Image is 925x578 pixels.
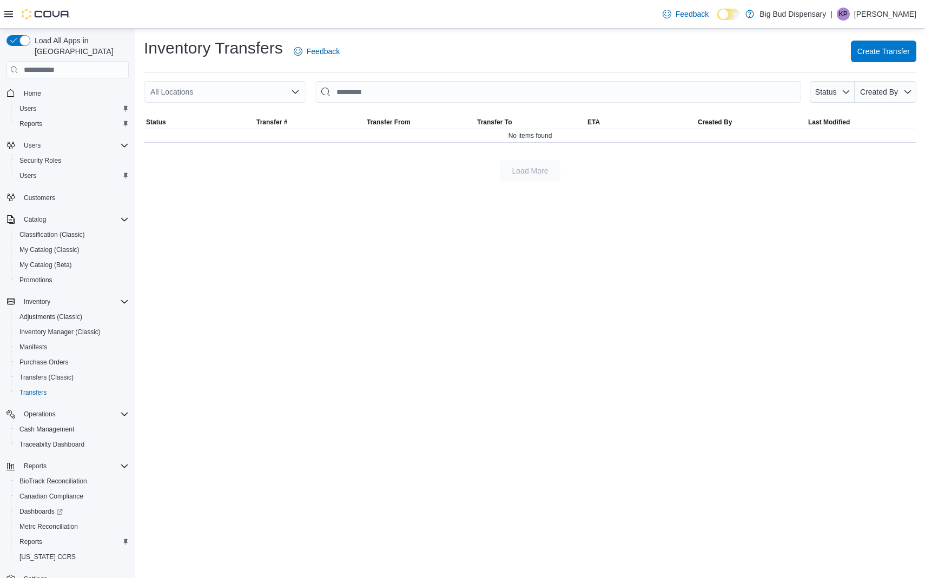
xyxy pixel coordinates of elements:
button: Traceabilty Dashboard [11,437,133,452]
span: ETA [587,118,600,127]
span: Security Roles [15,154,129,167]
span: Home [19,86,129,99]
button: Inventory [19,295,55,308]
a: Reports [15,535,47,548]
a: Users [15,169,41,182]
span: Security Roles [19,156,61,165]
span: Catalog [19,213,129,226]
a: Feedback [289,41,344,62]
span: Transfers (Classic) [15,371,129,384]
span: Transfers [15,386,129,399]
span: My Catalog (Beta) [15,258,129,271]
a: My Catalog (Beta) [15,258,76,271]
span: Operations [24,410,56,418]
button: Open list of options [291,88,300,96]
a: Security Roles [15,154,65,167]
button: Catalog [19,213,50,226]
button: Created By [696,116,806,129]
span: Purchase Orders [19,358,69,367]
span: Feedback [307,46,340,57]
button: Promotions [11,273,133,288]
button: Canadian Compliance [11,489,133,504]
p: | [830,8,833,21]
span: Canadian Compliance [15,490,129,503]
span: Customers [19,191,129,204]
span: Transfer From [367,118,411,127]
button: Manifests [11,340,133,355]
span: Feedback [676,9,709,19]
span: Users [19,104,36,113]
button: BioTrack Reconciliation [11,474,133,489]
span: Users [19,139,129,152]
button: Metrc Reconciliation [11,519,133,534]
span: My Catalog (Classic) [15,243,129,256]
span: Adjustments (Classic) [19,313,82,321]
button: Customers [2,190,133,205]
span: Washington CCRS [15,550,129,563]
button: Created By [855,81,916,103]
button: Reports [11,116,133,131]
span: Inventory [19,295,129,308]
button: Last Modified [806,116,916,129]
span: Transfers [19,388,47,397]
button: Transfer From [365,116,475,129]
button: Status [810,81,855,103]
span: Dark Mode [717,20,718,21]
span: Inventory Manager (Classic) [15,325,129,338]
span: Metrc Reconciliation [15,520,129,533]
button: Create Transfer [851,41,916,62]
span: Load More [512,165,549,176]
span: Last Modified [808,118,850,127]
span: Users [19,171,36,180]
a: Purchase Orders [15,356,73,369]
span: Transfers (Classic) [19,373,74,382]
button: My Catalog (Classic) [11,242,133,257]
span: Created By [698,118,732,127]
button: Inventory [2,294,133,309]
a: Dashboards [11,504,133,519]
button: Operations [19,408,60,421]
a: Customers [19,191,60,204]
span: Customers [24,194,55,202]
span: Traceabilty Dashboard [15,438,129,451]
a: Metrc Reconciliation [15,520,82,533]
span: Home [24,89,41,98]
span: Promotions [19,276,52,284]
span: Metrc Reconciliation [19,522,78,531]
button: Transfers [11,385,133,400]
button: My Catalog (Beta) [11,257,133,273]
span: Operations [19,408,129,421]
button: Transfer To [475,116,585,129]
button: Status [144,116,254,129]
button: Purchase Orders [11,355,133,370]
span: Reports [24,462,47,470]
span: [US_STATE] CCRS [19,553,76,561]
button: Users [2,138,133,153]
span: Users [24,141,41,150]
span: Reports [19,537,42,546]
a: Users [15,102,41,115]
span: Cash Management [15,423,129,436]
a: Reports [15,117,47,130]
a: Inventory Manager (Classic) [15,325,105,338]
img: Cova [22,9,70,19]
button: Reports [19,460,51,473]
a: Canadian Compliance [15,490,88,503]
button: Home [2,85,133,101]
button: Operations [2,407,133,422]
button: Load More [500,160,560,182]
a: Traceabilty Dashboard [15,438,89,451]
span: My Catalog (Beta) [19,261,72,269]
button: Inventory Manager (Classic) [11,324,133,340]
button: Security Roles [11,153,133,168]
span: Inventory [24,297,50,306]
span: Reports [15,117,129,130]
button: Reports [2,459,133,474]
span: BioTrack Reconciliation [19,477,87,486]
button: Users [11,101,133,116]
button: Adjustments (Classic) [11,309,133,324]
a: My Catalog (Classic) [15,243,84,256]
span: Create Transfer [857,46,910,57]
a: Feedback [658,3,713,25]
button: Users [19,139,45,152]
